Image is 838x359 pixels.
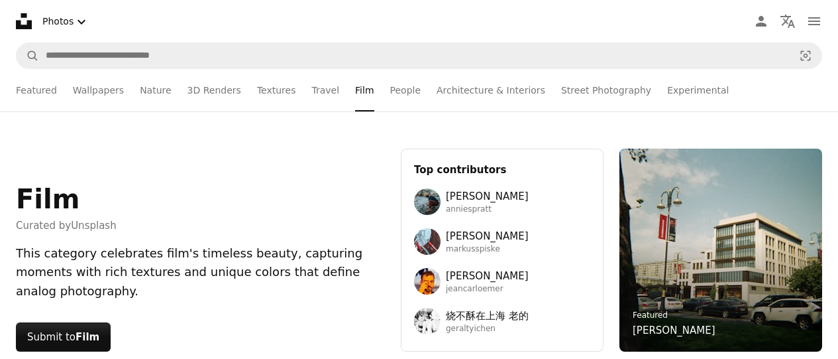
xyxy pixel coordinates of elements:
button: Select asset type [37,8,95,35]
span: geraltyichen [446,324,529,334]
span: [PERSON_NAME] [446,188,529,204]
a: Featured [16,69,57,111]
form: Find visuals sitewide [16,42,822,69]
span: jeancarloemer [446,284,529,295]
img: Avatar of user Annie Spratt [414,188,441,215]
span: [PERSON_NAME] [446,268,529,284]
img: Avatar of user 烧不酥在上海 老的 [414,308,441,334]
a: Experimental [667,69,729,111]
a: Wallpapers [73,69,124,111]
a: Unsplash [71,220,117,232]
a: Textures [257,69,296,111]
a: 3D Renders [187,69,241,111]
img: Avatar of user Markus Spiske [414,228,441,255]
strong: Film [76,331,99,343]
a: Architecture & Interiors [437,69,545,111]
a: Avatar of user Markus Spiske[PERSON_NAME]markusspiske [414,228,590,255]
a: People [390,69,421,111]
a: Street Photography [561,69,651,111]
a: Log in / Sign up [748,8,774,35]
div: This category celebrates film's timeless beauty, capturing moments with rich textures and unique ... [16,244,385,301]
img: Avatar of user Jean Carlo Emer [414,268,441,295]
a: Avatar of user Jean Carlo Emer[PERSON_NAME]jeancarloemer [414,268,590,295]
span: markusspiske [446,244,529,255]
span: 烧不酥在上海 老的 [446,308,529,324]
span: Curated by [16,218,117,234]
button: Search Unsplash [17,43,39,68]
button: Language [774,8,801,35]
a: Featured [633,311,668,320]
a: [PERSON_NAME] [633,323,715,338]
a: Home — Unsplash [16,13,32,29]
a: Nature [140,69,171,111]
button: Submit toFilm [16,323,111,352]
a: Avatar of user Annie Spratt[PERSON_NAME]anniespratt [414,188,590,215]
a: Travel [311,69,339,111]
span: [PERSON_NAME] [446,228,529,244]
h1: Film [16,183,117,215]
button: Menu [801,8,827,35]
h3: Top contributors [414,162,590,178]
span: anniespratt [446,204,529,215]
button: Visual search [790,43,821,68]
a: Avatar of user 烧不酥在上海 老的烧不酥在上海 老的geraltyichen [414,308,590,334]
